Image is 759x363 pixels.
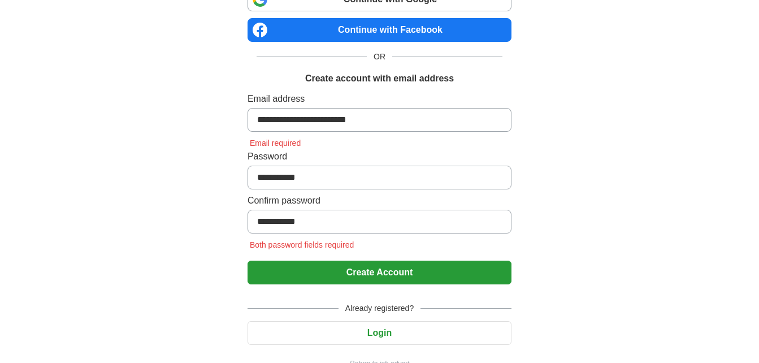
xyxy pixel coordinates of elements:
h1: Create account with email address [305,72,454,85]
a: Continue with Facebook [248,18,511,42]
button: Create Account [248,261,511,284]
button: Login [248,321,511,345]
span: Already registered? [339,302,420,314]
label: Confirm password [248,194,511,208]
a: Login [248,328,511,338]
span: Email required [248,139,303,148]
span: Both password fields required [248,240,356,249]
label: Email address [248,92,511,106]
label: Password [248,150,511,163]
span: OR [367,51,392,63]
